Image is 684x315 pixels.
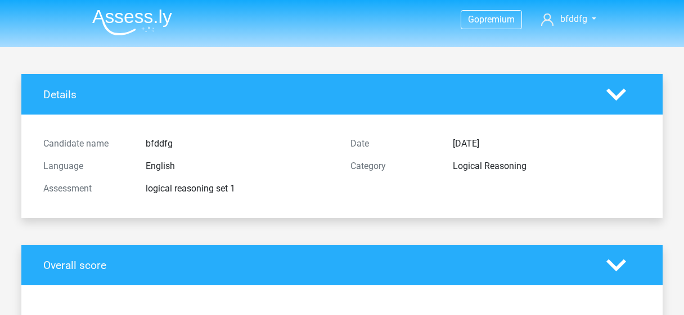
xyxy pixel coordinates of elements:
span: bfddfg [560,13,587,24]
h4: Details [43,88,589,101]
div: bfddfg [137,137,342,150]
a: Gopremium [461,12,521,27]
a: bfddfg [537,12,601,26]
div: Date [342,137,444,150]
div: Logical Reasoning [444,159,649,173]
div: [DATE] [444,137,649,150]
div: Language [35,159,137,173]
span: premium [479,14,515,25]
div: Candidate name [35,137,137,150]
h4: Overall score [43,259,589,272]
span: Go [468,14,479,25]
div: logical reasoning set 1 [137,182,342,195]
img: Assessly [92,9,172,35]
div: Assessment [35,182,137,195]
div: Category [342,159,444,173]
div: English [137,159,342,173]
